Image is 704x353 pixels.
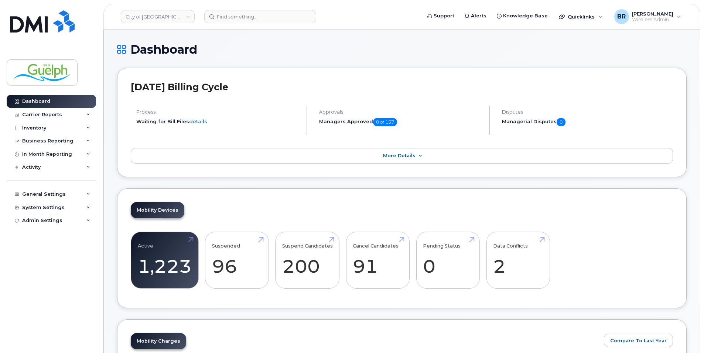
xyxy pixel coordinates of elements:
[136,109,300,115] h4: Process
[502,118,673,126] h5: Managerial Disputes
[493,236,543,285] a: Data Conflicts 2
[136,118,300,125] li: Waiting for Bill Files
[131,202,184,218] a: Mobility Devices
[319,109,483,115] h4: Approvals
[502,109,673,115] h4: Disputes
[610,337,667,344] span: Compare To Last Year
[557,118,565,126] span: 0
[117,43,687,56] h1: Dashboard
[131,333,186,349] a: Mobility Charges
[282,236,333,285] a: Suspend Candidates 200
[131,81,673,93] h2: [DATE] Billing Cycle
[189,118,207,124] a: details
[353,236,403,285] a: Cancel Candidates 91
[604,334,673,347] button: Compare To Last Year
[383,153,416,158] span: More Details
[319,118,483,126] h5: Managers Approved
[138,236,192,285] a: Active 1,223
[423,236,473,285] a: Pending Status 0
[212,236,262,285] a: Suspended 96
[373,118,397,126] span: 0 of 157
